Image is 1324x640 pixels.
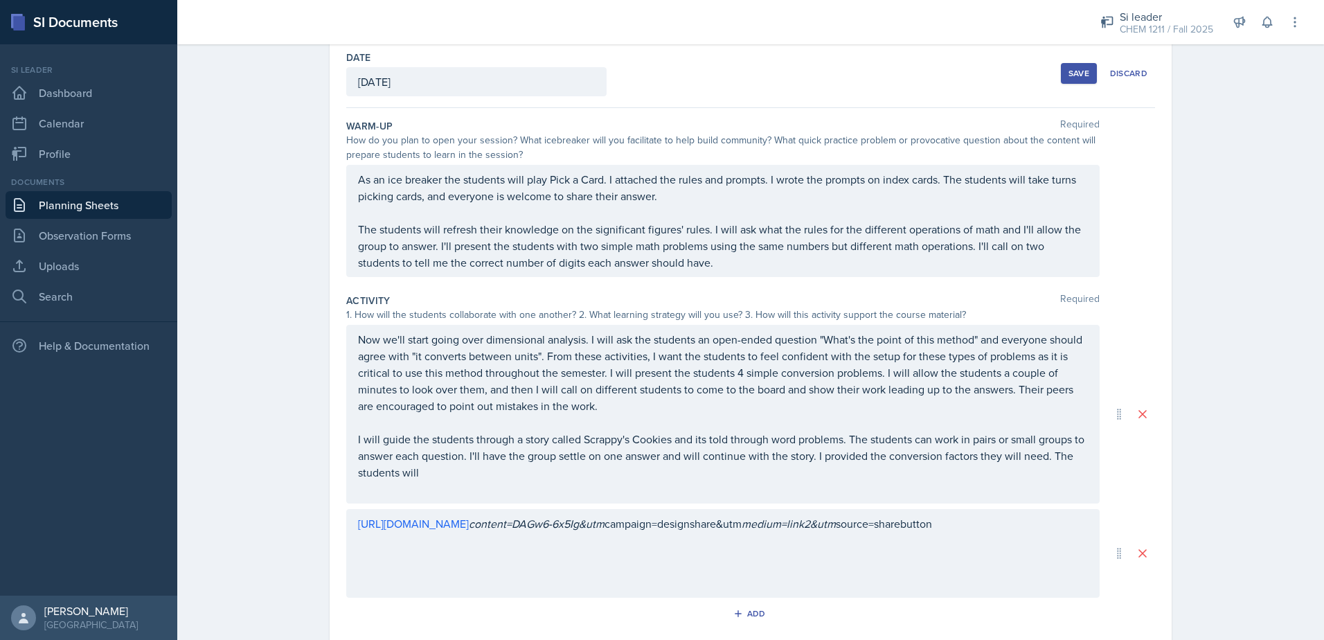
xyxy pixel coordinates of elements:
div: Si leader [6,64,172,76]
div: How do you plan to open your session? What icebreaker will you facilitate to help build community... [346,133,1100,162]
div: Discard [1110,68,1147,79]
a: Dashboard [6,79,172,107]
p: I will guide the students through a story called Scrappy's Cookies and its told through word prob... [358,431,1088,481]
div: Si leader [1120,8,1213,25]
a: Calendar [6,109,172,137]
label: Warm-Up [346,119,393,133]
p: As an ice breaker the students will play Pick a Card. I attached the rules and prompts. I wrote t... [358,171,1088,204]
div: Documents [6,176,172,188]
div: Add [736,608,766,619]
div: CHEM 1211 / Fall 2025 [1120,22,1213,37]
a: Search [6,283,172,310]
label: Date [346,51,370,64]
div: [PERSON_NAME] [44,604,138,618]
a: Planning Sheets [6,191,172,219]
p: Now we'll start going over dimensional analysis. I will ask the students an open-ended question "... [358,331,1088,414]
a: Profile [6,140,172,168]
a: Uploads [6,252,172,280]
p: The students will refresh their knowledge on the significant figures' rules. I will ask what the ... [358,221,1088,271]
div: Help & Documentation [6,332,172,359]
div: 1. How will the students collaborate with one another? 2. What learning strategy will you use? 3.... [346,308,1100,322]
em: content=DAGw6-6x5Ig&utm [469,516,605,531]
div: [GEOGRAPHIC_DATA] [44,618,138,632]
button: Add [728,603,773,624]
span: Required [1060,294,1100,308]
span: Required [1060,119,1100,133]
a: Observation Forms [6,222,172,249]
label: Activity [346,294,391,308]
p: campaign=designshare&utm source=sharebutton [358,515,1088,532]
button: Discard [1102,63,1155,84]
div: Save [1068,68,1089,79]
button: Save [1061,63,1097,84]
a: [URL][DOMAIN_NAME] [358,516,469,531]
em: medium=link2&utm [742,516,836,531]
